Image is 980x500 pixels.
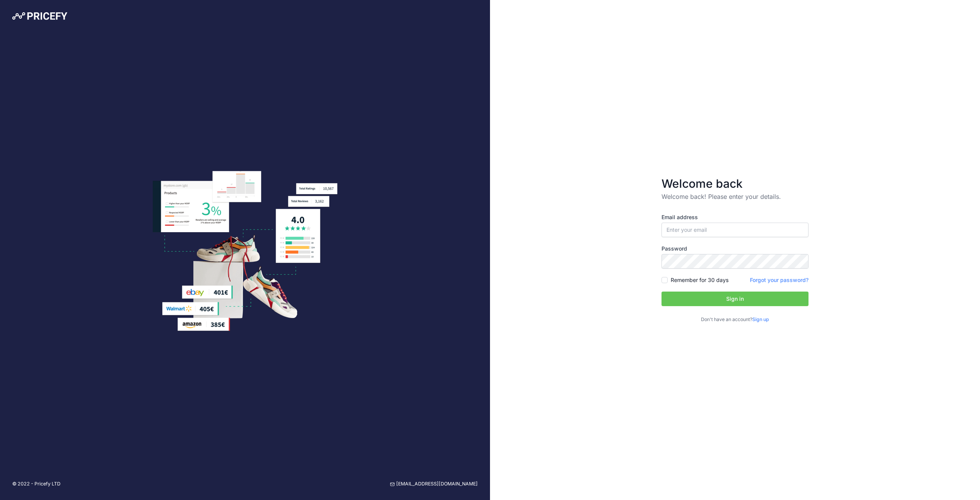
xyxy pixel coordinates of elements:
[752,316,769,322] a: Sign up
[661,245,808,252] label: Password
[661,177,808,190] h3: Welcome back
[661,213,808,221] label: Email address
[661,223,808,237] input: Enter your email
[661,316,808,323] p: Don't have an account?
[12,12,67,20] img: Pricefy
[671,276,728,284] label: Remember for 30 days
[661,292,808,306] button: Sign in
[750,277,808,283] a: Forgot your password?
[12,480,60,488] p: © 2022 - Pricefy LTD
[390,480,478,488] a: [EMAIL_ADDRESS][DOMAIN_NAME]
[661,192,808,201] p: Welcome back! Please enter your details.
